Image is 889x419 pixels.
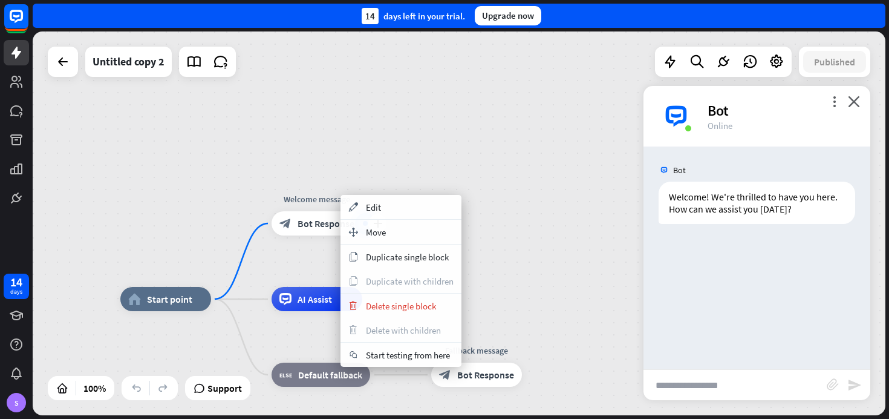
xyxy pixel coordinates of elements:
i: more_vert [829,96,840,107]
span: Duplicate with children [366,275,454,287]
i: block_fallback [279,369,292,381]
span: Support [207,378,242,398]
div: 100% [80,378,109,398]
span: Duplicate single block [366,251,449,263]
span: Move [366,226,386,238]
i: block_bot_response [279,217,291,229]
div: days left in your trial. [362,8,465,24]
span: Edit [366,202,381,213]
i: trash [347,325,360,335]
a: 14 days [4,274,29,299]
div: Welcome message [262,193,371,205]
i: move_block [347,227,360,237]
i: block_attachment [827,378,839,391]
i: close [848,96,860,107]
span: Bot Response [298,217,354,229]
span: Bot Response [457,369,514,381]
div: Upgrade now [475,6,541,25]
div: S [7,393,26,412]
div: Fallback message [422,345,531,357]
span: Delete with children [366,325,441,336]
span: Bot [673,165,686,176]
div: 14 [10,277,22,288]
i: send [847,378,862,392]
span: Default fallback [298,369,362,381]
i: chat [347,351,360,358]
i: appearance [347,202,360,212]
i: copy [347,276,360,286]
span: AI Assist [298,293,332,305]
span: Delete single block [366,300,436,312]
span: Start testing from here [366,349,450,361]
i: home_2 [128,293,141,305]
div: days [10,288,22,296]
div: Online [708,120,856,131]
i: trash [347,301,360,311]
i: copy [347,252,360,262]
button: Published [803,51,866,73]
button: Open LiveChat chat widget [10,5,46,41]
div: Bot [708,101,856,120]
span: Start point [147,293,192,305]
div: Untitled copy 2 [93,47,164,77]
div: 14 [362,8,379,24]
div: Welcome! We're thrilled to have you here. How can we assist you [DATE]? [659,182,855,224]
i: block_bot_response [439,369,451,381]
